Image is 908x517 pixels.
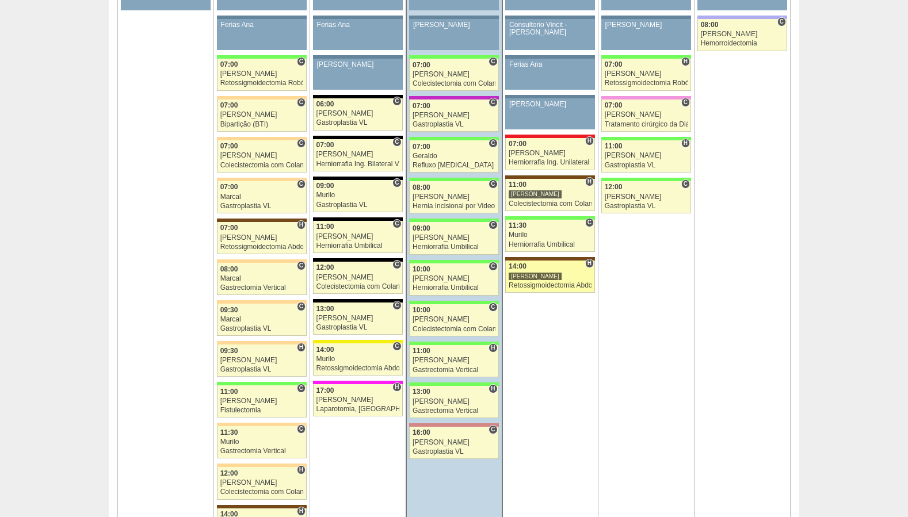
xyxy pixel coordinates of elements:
a: H 17:00 [PERSON_NAME] Laparotomia, [GEOGRAPHIC_DATA], Drenagem, Bridas VL [313,384,403,416]
div: Consultorio Vincit - [PERSON_NAME] [509,21,591,36]
span: 11:00 [413,347,430,355]
span: Consultório [489,302,497,312]
div: [PERSON_NAME] [701,30,784,38]
div: Murilo [509,231,592,239]
span: 13:00 [316,305,334,313]
div: Colecistectomia com Colangiografia VL [316,283,399,290]
span: 10:00 [413,306,430,314]
div: Herniorrafia Ing. Unilateral VL [509,159,592,166]
a: C 08:00 [PERSON_NAME] Hemorroidectomia [697,19,787,51]
div: Marcal [220,193,304,201]
div: Key: Brasil [409,178,498,181]
div: Refluxo [MEDICAL_DATA] esofágico Robótico [413,162,495,169]
span: Consultório [777,17,786,26]
div: Key: Blanc [313,299,403,302]
div: Key: Aviso [505,55,595,59]
div: [PERSON_NAME] [316,151,399,158]
a: H 14:00 [PERSON_NAME] Retossigmoidectomia Abdominal VL [505,261,595,293]
div: Murilo [316,355,399,363]
a: C 07:00 [PERSON_NAME] Herniorrafia Ing. Bilateral VL [313,139,403,171]
div: Key: Pro Matre [313,381,403,384]
span: Consultório [392,219,401,228]
span: 07:00 [220,60,238,68]
span: Hospital [297,220,306,229]
div: [PERSON_NAME] [413,357,495,364]
a: H 09:30 [PERSON_NAME] Gastroplastia VL [217,344,307,377]
span: Consultório [489,98,497,107]
div: Key: Santa Joana [505,175,595,179]
span: 07:00 [509,140,527,148]
span: 07:00 [605,60,623,68]
div: Key: Santa Helena [409,423,498,427]
div: [PERSON_NAME] [220,479,304,487]
span: 12:00 [605,183,623,191]
div: Retossigmoidectomia Abdominal VL [316,365,399,372]
div: Retossigmoidectomia Robótica [220,79,304,87]
a: [PERSON_NAME] [409,19,498,50]
div: Gastroplastia VL [316,119,399,127]
span: 11:00 [605,142,623,150]
span: 07:00 [220,224,238,232]
span: 07:00 [605,101,623,109]
div: Key: Aviso [313,16,403,19]
a: H 11:00 [PERSON_NAME] Colecistectomia com Colangiografia VL [505,179,595,211]
div: Key: Brasil [409,342,498,345]
div: Key: Brasil [601,55,691,59]
div: Key: Bartira [217,341,307,344]
a: C 07:00 [PERSON_NAME] Retossigmoidectomia Robótica [217,59,307,91]
div: Key: Brasil [409,55,498,59]
a: C 14:00 Murilo Retossigmoidectomia Abdominal VL [313,343,403,376]
div: Key: Santa Joana [217,219,307,222]
div: Herniorrafia Umbilical [509,241,592,248]
span: 16:00 [413,428,430,436]
span: 07:00 [316,141,334,149]
span: 10:00 [413,265,430,273]
div: [PERSON_NAME] [605,21,688,29]
div: Gastroplastia VL [316,324,399,331]
div: [PERSON_NAME] [605,70,688,78]
div: Key: Santa Joana [217,505,307,508]
span: Hospital [585,177,594,186]
div: Tratamento cirúrgico da Diástase do reto abdomem [605,121,688,128]
span: 06:00 [316,100,334,108]
span: Hospital [681,139,690,148]
div: Key: Aviso [313,55,403,59]
div: Retossigmoidectomia Robótica [605,79,688,87]
span: 11:30 [220,428,238,436]
div: Key: Bartira [217,300,307,304]
div: Herniorrafia Umbilical [316,242,399,250]
span: Consultório [392,342,401,351]
div: Key: Brasil [601,178,691,181]
a: C 07:00 Geraldo Refluxo [MEDICAL_DATA] esofágico Robótico [409,140,498,173]
div: Gastroplastia VL [605,202,688,210]
div: [PERSON_NAME] [413,21,495,29]
span: 08:00 [220,265,238,273]
div: Key: Aviso [409,16,498,19]
div: [PERSON_NAME] [413,398,495,405]
a: C 08:00 Marcal Gastrectomia Vertical [217,263,307,295]
div: Key: Aviso [601,16,691,19]
span: Consultório [392,137,401,147]
div: Key: Bartira [217,96,307,99]
span: Consultório [489,57,497,66]
div: Ferias Ana [317,21,399,29]
span: Hospital [297,343,306,352]
a: Ferias Ana [217,19,307,50]
a: C 11:30 Murilo Herniorrafia Umbilical [505,220,595,252]
a: [PERSON_NAME] [505,98,595,129]
div: Colecistectomia com Colangiografia VL [413,325,495,333]
a: C 10:00 [PERSON_NAME] Herniorrafia Umbilical [409,263,498,296]
div: Marcal [220,275,304,282]
span: Hospital [585,259,594,268]
div: [PERSON_NAME] [509,101,591,108]
div: Key: Blanc [313,217,403,221]
span: Consultório [489,220,497,229]
a: C 09:00 [PERSON_NAME] Herniorrafia Umbilical [409,222,498,254]
div: Key: Brasil [601,137,691,140]
a: Ferias Ana [313,19,403,50]
span: 09:00 [316,182,334,190]
span: 07:00 [220,183,238,191]
div: Gastroplastia VL [220,202,304,210]
span: Consultório [681,179,690,189]
div: Key: Brasil [409,137,498,140]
